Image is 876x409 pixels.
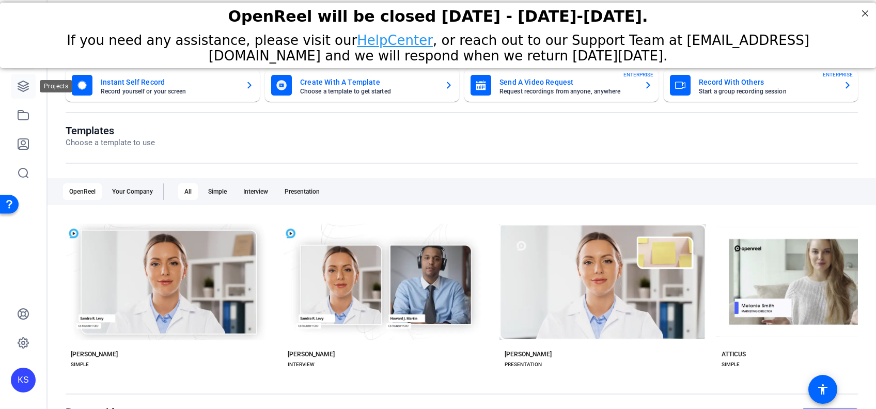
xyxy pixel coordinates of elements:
div: SIMPLE [71,360,89,369]
div: ATTICUS [722,350,746,358]
mat-card-title: Instant Self Record [101,76,237,88]
button: Instant Self RecordRecord yourself or your screen [66,69,260,102]
div: PRESENTATION [505,360,542,369]
h1: Templates [66,124,155,137]
div: [PERSON_NAME] [288,350,335,358]
mat-card-subtitle: Start a group recording session [699,88,835,95]
mat-card-title: Send A Video Request [499,76,636,88]
div: Simple [202,183,233,200]
div: OpenReel [63,183,102,200]
mat-card-title: Create With A Template [300,76,436,88]
div: All [178,183,198,200]
div: OpenReel will be closed [DATE] - [DATE]-[DATE]. [13,5,863,23]
button: Record With OthersStart a group recording sessionENTERPRISE [664,69,858,102]
mat-card-subtitle: Choose a template to get started [300,88,436,95]
div: KS [11,368,36,392]
div: SIMPLE [722,360,740,369]
div: Interview [237,183,274,200]
p: Choose a template to use [66,137,155,149]
mat-icon: accessibility [817,383,829,396]
mat-card-subtitle: Request recordings from anyone, anywhere [499,88,636,95]
button: Create With A TemplateChoose a template to get started [265,69,459,102]
div: Your Company [106,183,159,200]
span: ENTERPRISE [823,71,853,78]
div: Presentation [278,183,326,200]
button: Send A Video RequestRequest recordings from anyone, anywhereENTERPRISE [464,69,659,102]
mat-card-subtitle: Record yourself or your screen [101,88,237,95]
div: Projects [40,80,72,92]
mat-card-title: Record With Others [699,76,835,88]
span: If you need any assistance, please visit our , or reach out to our Support Team at [EMAIL_ADDRESS... [67,30,809,61]
div: INTERVIEW [288,360,315,369]
div: [PERSON_NAME] [71,350,118,358]
span: ENTERPRISE [623,71,653,78]
a: HelpCenter [357,30,433,45]
div: [PERSON_NAME] [505,350,552,358]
